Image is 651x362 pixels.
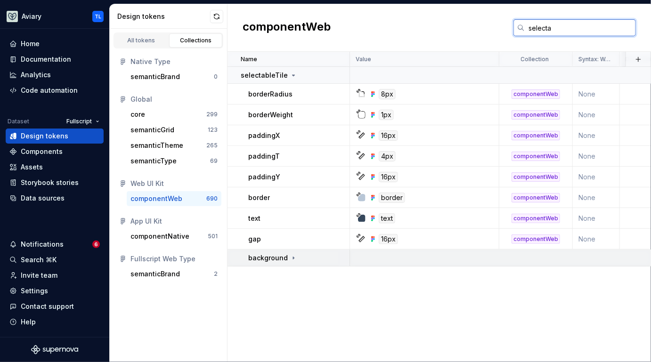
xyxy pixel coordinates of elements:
button: semanticGrid123 [127,122,221,137]
div: componentWeb [512,234,560,244]
div: Native Type [130,57,218,66]
div: 4px [379,151,396,161]
div: componentWeb [512,89,560,99]
div: Global [130,95,218,104]
td: None [573,105,620,125]
div: Invite team [21,271,57,280]
div: Contact support [21,302,74,311]
div: componentWeb [512,214,560,223]
a: semanticType69 [127,153,221,169]
a: Analytics [6,67,104,82]
div: Settings [21,286,48,296]
div: componentWeb [512,172,560,182]
div: App UI Kit [130,217,218,226]
div: Collections [172,37,220,44]
div: border [379,193,405,203]
a: Components [6,144,104,159]
div: Analytics [21,70,51,80]
div: semanticGrid [130,125,174,135]
button: Notifications6 [6,237,104,252]
div: Design tokens [117,12,210,21]
p: Name [241,56,257,63]
div: TL [95,13,101,20]
div: Storybook stories [21,178,79,187]
div: 690 [206,195,218,202]
p: borderWeight [248,110,293,120]
input: Search in tokens... [525,19,636,36]
a: semanticBrand2 [127,266,221,282]
button: semanticBrand0 [127,69,221,84]
a: Settings [6,283,104,298]
button: Help [6,314,104,330]
a: Code automation [6,83,104,98]
a: Assets [6,160,104,175]
td: None [573,229,620,249]
div: 8px [379,89,396,99]
a: Data sources [6,191,104,206]
h2: componentWeb [243,19,331,36]
button: core299 [127,107,221,122]
svg: Supernova Logo [31,345,78,354]
button: Contact support [6,299,104,314]
div: Help [21,317,36,327]
button: Fullscript [62,115,104,128]
div: componentWeb [512,131,560,140]
div: 265 [206,142,218,149]
p: selectableTile [241,71,288,80]
td: None [573,187,620,208]
p: Value [356,56,371,63]
div: Documentation [21,55,71,64]
div: 16px [379,130,398,141]
p: paddingT [248,152,280,161]
td: None [573,125,620,146]
div: componentWeb [512,193,560,202]
a: Storybook stories [6,175,104,190]
div: Aviary [22,12,41,21]
p: background [248,253,288,263]
div: Design tokens [21,131,68,141]
div: Home [21,39,40,48]
td: None [573,167,620,187]
div: Components [21,147,63,156]
span: Fullscript [66,118,92,125]
td: None [573,146,620,167]
div: componentWeb [512,152,560,161]
a: componentNative501 [127,229,221,244]
p: gap [248,234,261,244]
button: semanticTheme265 [127,138,221,153]
div: 1px [379,110,394,120]
p: paddingX [248,131,280,140]
p: border [248,193,270,202]
td: None [573,84,620,105]
div: core [130,110,145,119]
div: Data sources [21,193,65,203]
p: Syntax: Web [578,56,612,63]
div: Fullscript Web Type [130,254,218,264]
span: 6 [92,241,100,248]
div: componentNative [130,232,189,241]
div: Assets [21,162,43,172]
p: paddingY [248,172,280,182]
div: 123 [208,126,218,134]
img: 256e2c79-9abd-4d59-8978-03feab5a3943.png [7,11,18,22]
button: componentWeb690 [127,191,221,206]
p: Collection [521,56,549,63]
div: 0 [214,73,218,80]
div: 299 [206,111,218,118]
div: 16px [379,234,398,244]
div: semanticBrand [130,72,180,81]
a: Documentation [6,52,104,67]
a: Home [6,36,104,51]
button: Search ⌘K [6,252,104,267]
td: None [573,208,620,229]
div: semanticBrand [130,269,180,279]
div: 69 [210,157,218,165]
div: Code automation [21,86,78,95]
div: semanticType [130,156,177,166]
a: Invite team [6,268,104,283]
div: 501 [208,233,218,240]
